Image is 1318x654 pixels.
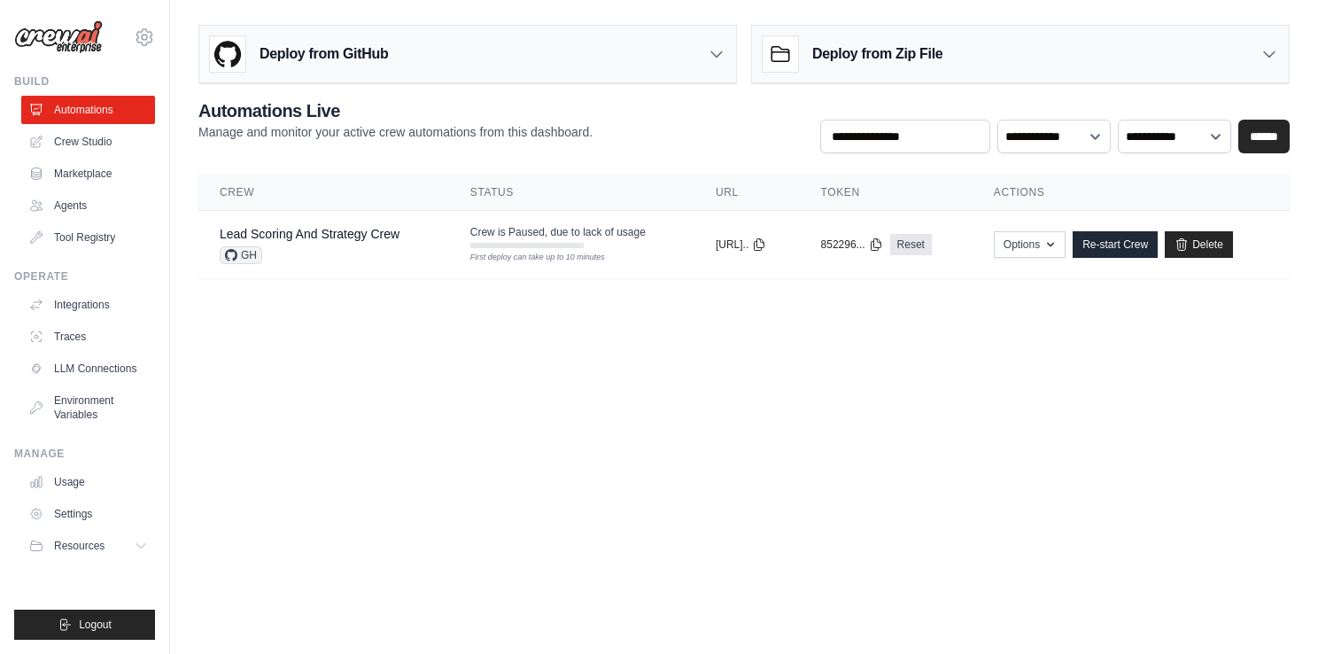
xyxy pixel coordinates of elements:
[800,175,973,211] th: Token
[21,160,155,188] a: Marketplace
[14,269,155,284] div: Operate
[21,532,155,560] button: Resources
[79,618,112,632] span: Logout
[812,43,942,65] h3: Deploy from Zip File
[449,175,694,211] th: Status
[21,128,155,156] a: Crew Studio
[14,447,155,461] div: Manage
[21,323,155,351] a: Traces
[21,354,155,383] a: LLM Connections
[1073,231,1158,258] a: Re-start Crew
[821,237,883,252] button: 852296...
[220,227,399,241] a: Lead Scoring And Strategy Crew
[21,291,155,319] a: Integrations
[21,223,155,252] a: Tool Registry
[14,74,155,89] div: Build
[21,386,155,429] a: Environment Variables
[21,191,155,220] a: Agents
[14,610,155,640] button: Logout
[260,43,388,65] h3: Deploy from GitHub
[21,468,155,496] a: Usage
[973,175,1290,211] th: Actions
[1165,231,1233,258] a: Delete
[210,36,245,72] img: GitHub Logo
[21,500,155,528] a: Settings
[198,175,449,211] th: Crew
[21,96,155,124] a: Automations
[220,246,262,264] span: GH
[470,225,646,239] span: Crew is Paused, due to lack of usage
[198,123,593,141] p: Manage and monitor your active crew automations from this dashboard.
[14,20,103,54] img: Logo
[470,252,584,264] div: First deploy can take up to 10 minutes
[54,539,105,553] span: Resources
[994,231,1066,258] button: Options
[694,175,800,211] th: URL
[198,98,593,123] h2: Automations Live
[890,234,932,255] a: Reset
